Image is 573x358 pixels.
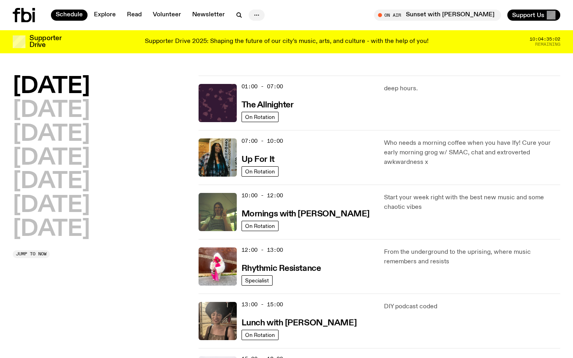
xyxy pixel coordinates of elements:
a: The Allnighter [242,99,294,109]
span: On Rotation [245,168,275,174]
a: On Rotation [242,221,279,231]
a: On Rotation [242,330,279,340]
button: Jump to now [13,250,50,258]
span: 07:00 - 10:00 [242,137,283,145]
span: 10:04:35:02 [530,37,560,41]
a: On Rotation [242,166,279,177]
p: Start your week right with the best new music and some chaotic vibes [384,193,560,212]
button: [DATE] [13,147,90,169]
p: From the underground to the uprising, where music remembers and resists [384,247,560,267]
button: [DATE] [13,171,90,193]
span: Specialist [245,277,269,283]
h3: The Allnighter [242,101,294,109]
h3: Supporter Drive [29,35,61,49]
span: On Rotation [245,114,275,120]
button: Support Us [507,10,560,21]
h3: Up For It [242,156,275,164]
img: Attu crouches on gravel in front of a brown wall. They are wearing a white fur coat with a hood, ... [199,247,237,286]
span: Remaining [535,42,560,47]
a: On Rotation [242,112,279,122]
a: Up For It [242,154,275,164]
p: deep hours. [384,84,560,93]
h3: Lunch with [PERSON_NAME] [242,319,357,327]
a: Newsletter [187,10,230,21]
p: Supporter Drive 2025: Shaping the future of our city’s music, arts, and culture - with the help o... [145,38,429,45]
h3: Mornings with [PERSON_NAME] [242,210,370,218]
span: 12:00 - 13:00 [242,246,283,254]
span: 13:00 - 15:00 [242,301,283,308]
img: Jim Kretschmer in a really cute outfit with cute braids, standing on a train holding up a peace s... [199,193,237,231]
a: Mornings with [PERSON_NAME] [242,208,370,218]
button: On AirSunset with [PERSON_NAME] [374,10,501,21]
span: 01:00 - 07:00 [242,83,283,90]
a: Explore [89,10,121,21]
a: Lunch with [PERSON_NAME] [242,317,357,327]
a: Schedule [51,10,88,21]
button: [DATE] [13,195,90,217]
p: DIY podcast coded [384,302,560,311]
button: [DATE] [13,218,90,241]
p: Who needs a morning coffee when you have Ify! Cure your early morning grog w/ SMAC, chat and extr... [384,138,560,167]
span: 10:00 - 12:00 [242,192,283,199]
span: Jump to now [16,252,47,256]
button: [DATE] [13,99,90,122]
a: Specialist [242,275,273,286]
span: Support Us [512,12,544,19]
a: Rhythmic Resistance [242,263,321,273]
span: On Rotation [245,223,275,229]
a: Read [122,10,146,21]
a: Volunteer [148,10,186,21]
button: [DATE] [13,76,90,98]
span: On Rotation [245,332,275,338]
img: Ify - a Brown Skin girl with black braided twists, looking up to the side with her tongue stickin... [199,138,237,177]
button: [DATE] [13,123,90,146]
h3: Rhythmic Resistance [242,265,321,273]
